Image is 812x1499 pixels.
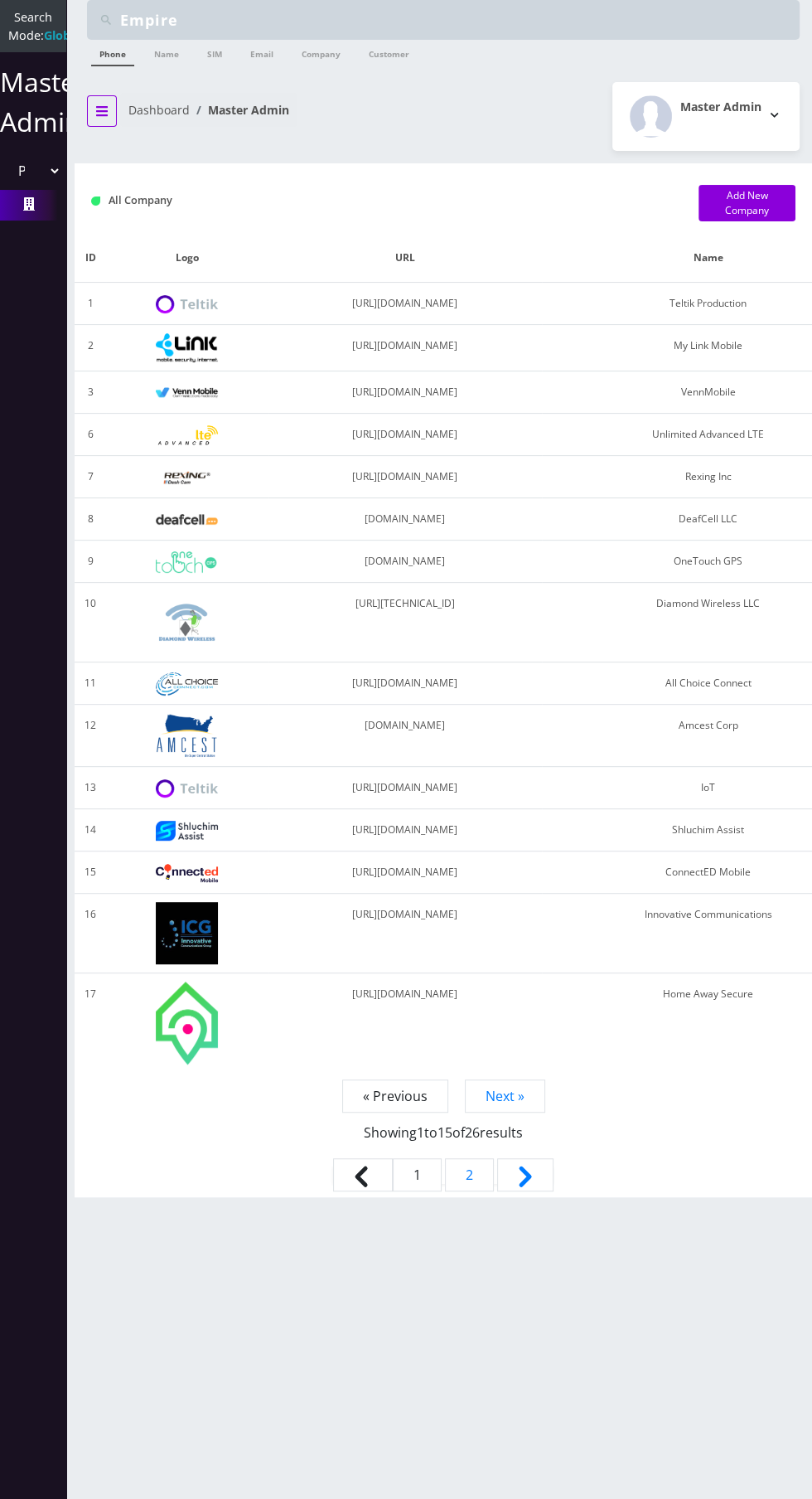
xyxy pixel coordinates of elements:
span: 15 [437,1123,452,1142]
td: 13 [75,767,106,809]
input: Search Teltik [120,4,795,36]
li: Master Admin [190,101,289,119]
a: Dashboard [128,102,190,118]
td: 3 [75,371,106,414]
h1: All Company [91,194,674,206]
span: &laquo; Previous [333,1158,393,1191]
td: [URL][DOMAIN_NAME] [268,371,543,414]
td: 11 [75,662,106,705]
td: 1 [75,283,106,325]
nav: breadcrumb [87,93,431,140]
img: Teltik Production [156,295,218,314]
td: [URL][DOMAIN_NAME] [268,414,543,456]
strong: Global [44,27,81,43]
td: [URL][DOMAIN_NAME] [268,662,543,705]
td: [URL][DOMAIN_NAME] [268,851,543,894]
td: [DOMAIN_NAME] [268,705,543,767]
th: URL [268,234,543,283]
td: 10 [75,583,106,662]
img: IoT [156,779,218,798]
td: [URL][TECHNICAL_ID] [268,583,543,662]
td: [URL][DOMAIN_NAME] [268,456,543,498]
nav: Page navigation example [75,1086,812,1197]
a: Customer [360,40,418,65]
img: Amcest Corp [156,713,218,758]
img: All Choice Connect [156,672,218,695]
a: SIM [199,40,230,65]
a: Phone [91,40,134,66]
span: Search Mode: [8,9,81,43]
img: Rexing Inc [156,470,218,486]
td: [URL][DOMAIN_NAME] [268,767,543,809]
img: My Link Mobile [156,333,218,362]
th: ID [75,234,106,283]
td: [DOMAIN_NAME] [268,498,543,541]
td: 14 [75,809,106,851]
img: VennMobile [156,387,218,399]
td: [URL][DOMAIN_NAME] [268,894,543,973]
nav: Pagination Navigation [91,1086,795,1197]
td: 16 [75,894,106,973]
p: Showing to of results [91,1106,795,1142]
a: Name [146,40,187,65]
span: 1 [417,1123,424,1142]
img: Shluchim Assist [156,821,218,840]
a: Go to page 2 [445,1158,494,1191]
img: DeafCell LLC [156,514,218,525]
a: Next &raquo; [497,1158,553,1191]
img: Home Away Secure [156,982,218,1065]
th: Logo [106,234,268,283]
td: [DOMAIN_NAME] [268,541,543,583]
img: All Company [91,196,100,206]
span: 26 [465,1123,480,1142]
td: [URL][DOMAIN_NAME] [268,809,543,851]
td: [URL][DOMAIN_NAME] [268,973,543,1073]
span: « Previous [342,1079,448,1113]
td: 12 [75,705,106,767]
span: 1 [393,1158,442,1191]
img: OneTouch GPS [156,551,218,573]
img: Diamond Wireless LLC [156,591,218,653]
a: Email [242,40,282,65]
img: Unlimited Advanced LTE [156,425,218,446]
td: 17 [75,973,106,1073]
h2: Master Admin [680,100,761,114]
td: [URL][DOMAIN_NAME] [268,283,543,325]
td: 7 [75,456,106,498]
img: ConnectED Mobile [156,864,218,882]
td: 2 [75,325,106,371]
img: Innovative Communications [156,902,218,964]
button: Master Admin [612,82,800,151]
td: [URL][DOMAIN_NAME] [268,325,543,371]
a: Company [293,40,349,65]
td: 6 [75,414,106,456]
a: Next » [465,1079,545,1113]
a: Add New Company [698,185,795,221]
td: 15 [75,851,106,894]
td: 9 [75,541,106,583]
td: 8 [75,498,106,541]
